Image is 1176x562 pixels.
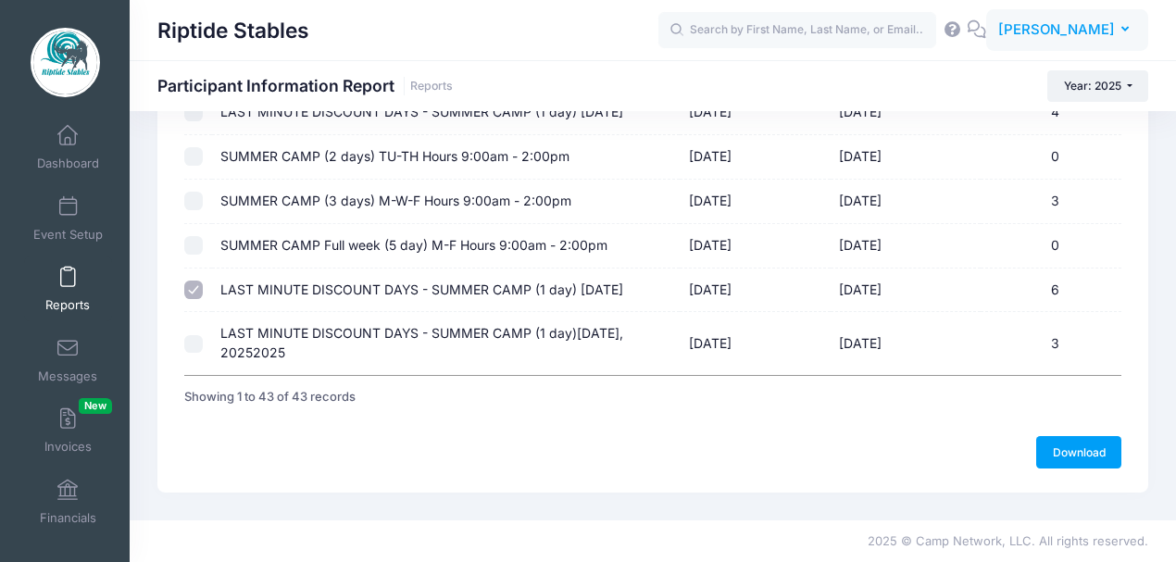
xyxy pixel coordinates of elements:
span: Year: 2025 [1064,79,1121,93]
td: 0 [981,224,1121,269]
span: [PERSON_NAME] [998,19,1115,40]
img: Riptide Stables [31,28,100,97]
span: Messages [38,368,97,384]
button: Year: 2025 [1047,70,1148,102]
td: [DATE] [831,135,981,180]
td: [DATE] [680,91,830,135]
span: Invoices [44,440,92,456]
td: [DATE] [831,180,981,224]
span: Event Setup [33,227,103,243]
td: LAST MINUTE DISCOUNT DAYS - SUMMER CAMP (1 day) [DATE] [212,91,681,135]
button: [PERSON_NAME] [986,9,1148,52]
td: [DATE] [680,312,830,375]
td: 0 [981,135,1121,180]
a: Messages [24,328,112,393]
td: LAST MINUTE DISCOUNT DAYS - SUMMER CAMP (1 day) [DATE] [212,269,681,313]
span: 2025 © Camp Network, LLC. All rights reserved. [868,533,1148,548]
td: LAST MINUTE DISCOUNT DAYS - SUMMER CAMP (1 day)[DATE], 20252025 [212,312,681,375]
div: Showing 1 to 43 of 43 records [184,376,356,418]
td: 6 [981,269,1121,313]
span: Dashboard [37,156,99,172]
span: Reports [45,298,90,314]
td: [DATE] [680,224,830,269]
h1: Riptide Stables [157,9,309,52]
td: SUMMER CAMP (2 days) TU-TH Hours 9:00am - 2:00pm [212,135,681,180]
td: [DATE] [831,269,981,313]
a: Financials [24,469,112,534]
td: 4 [981,91,1121,135]
td: [DATE] [831,91,981,135]
span: Financials [40,510,96,526]
td: [DATE] [831,312,981,375]
td: [DATE] [680,180,830,224]
a: Dashboard [24,115,112,180]
a: Download [1036,436,1121,468]
td: 3 [981,312,1121,375]
td: [DATE] [831,224,981,269]
span: New [79,398,112,414]
td: SUMMER CAMP Full week (5 day) M-F Hours 9:00am - 2:00pm [212,224,681,269]
td: SUMMER CAMP (3 days) M-W-F Hours 9:00am - 2:00pm [212,180,681,224]
a: Reports [410,80,453,94]
td: 3 [981,180,1121,224]
a: Event Setup [24,186,112,251]
a: Reports [24,256,112,321]
input: Search by First Name, Last Name, or Email... [658,12,936,49]
a: InvoicesNew [24,398,112,463]
td: [DATE] [680,135,830,180]
h1: Participant Information Report [157,76,453,95]
td: [DATE] [680,269,830,313]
